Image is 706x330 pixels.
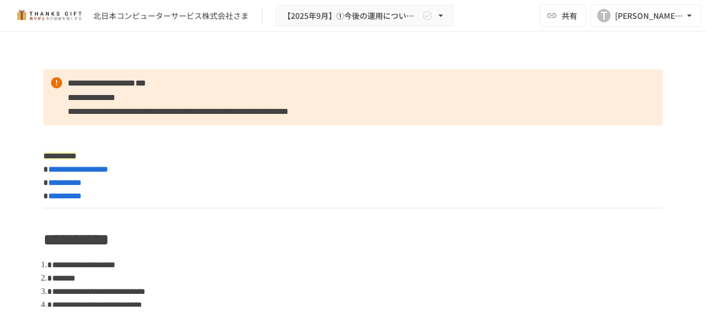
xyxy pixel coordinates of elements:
div: 北日本コンピューターサービス株式会社さま [93,10,249,22]
button: 共有 [539,4,586,27]
button: 【2025年9月】①今後の運用についてのご案内/THANKS GIFTキックオフMTG [276,5,453,27]
div: [PERSON_NAME][EMAIL_ADDRESS][DOMAIN_NAME] [615,9,684,23]
button: T[PERSON_NAME][EMAIL_ADDRESS][DOMAIN_NAME] [591,4,702,27]
span: 【2025年9月】①今後の運用についてのご案内/THANKS GIFTキックオフMTG [283,9,420,23]
div: T [597,9,611,22]
img: mMP1OxWUAhQbsRWCurg7vIHe5HqDpP7qZo7fRoNLXQh [13,7,84,24]
span: 共有 [562,9,577,22]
